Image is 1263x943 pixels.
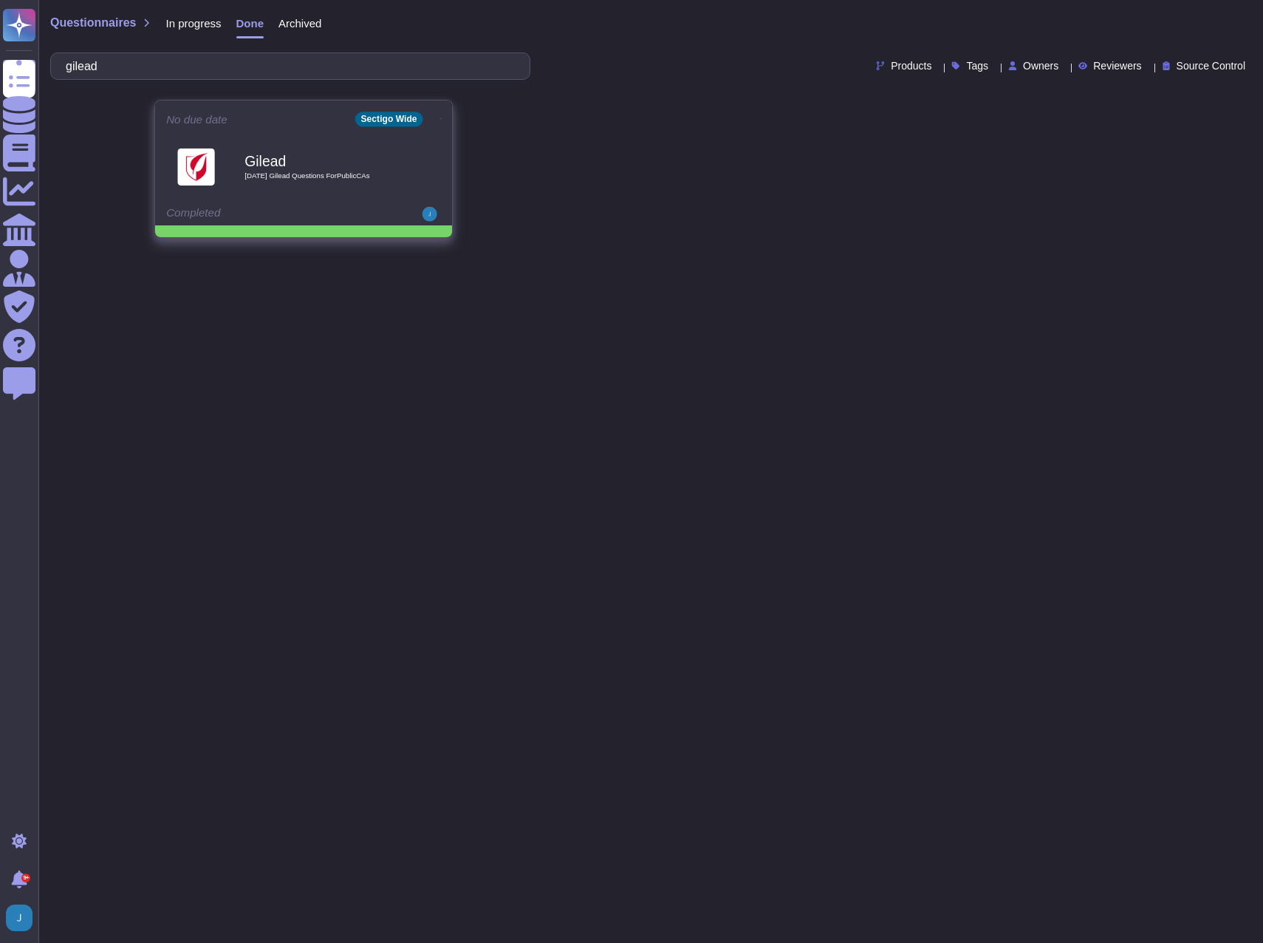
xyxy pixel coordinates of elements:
span: Done [236,18,264,29]
span: Source Control [1177,61,1245,71]
b: Gilead [244,154,394,168]
img: user [422,207,437,222]
img: Logo [177,148,215,185]
img: user [6,905,32,931]
div: 9+ [21,874,30,882]
span: [DATE] Gilead Questions ForPublicCAs [244,172,394,180]
span: Tags [966,61,988,71]
div: Completed [166,207,349,222]
span: Reviewers [1093,61,1141,71]
span: In progress [165,18,221,29]
span: Owners [1023,61,1058,71]
span: Archived [278,18,321,29]
div: Sectigo Wide [355,112,422,126]
span: Questionnaires [50,17,136,29]
span: No due date [166,114,227,125]
span: Products [891,61,931,71]
input: Search by keywords [58,53,515,79]
button: user [3,902,43,934]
